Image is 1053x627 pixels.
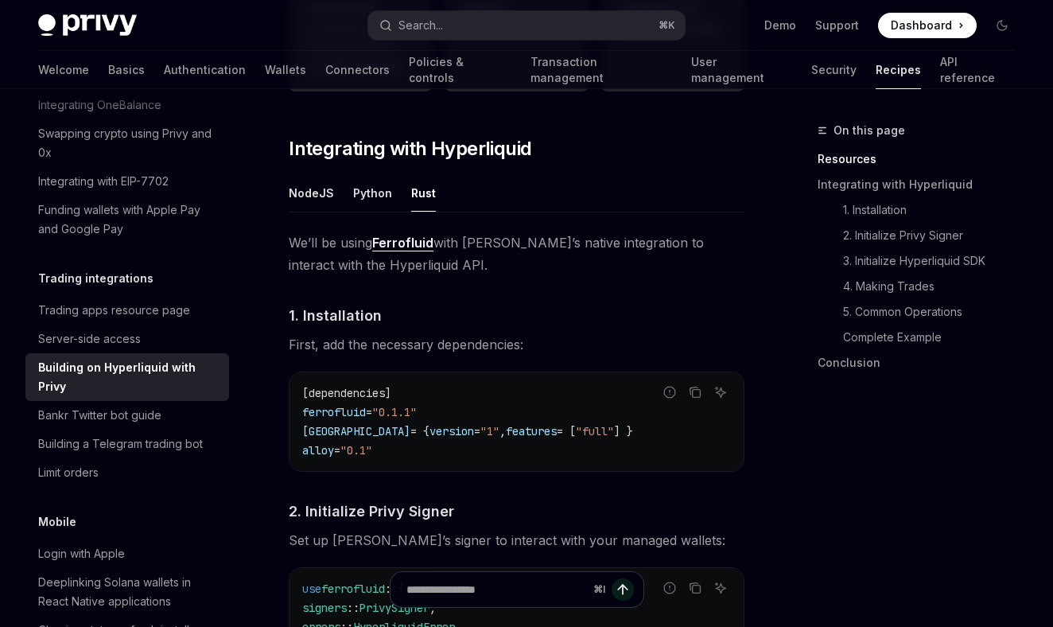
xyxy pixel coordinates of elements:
span: alloy [302,443,334,458]
a: Limit orders [25,458,229,487]
a: Trading apps resource page [25,296,229,325]
div: Integrating with EIP-7702 [38,172,169,191]
div: Bankr Twitter bot guide [38,406,161,425]
div: Trading apps resource page [38,301,190,320]
a: API reference [940,51,1015,89]
a: Support [815,18,859,33]
a: 1. Installation [818,197,1028,223]
div: Limit orders [38,463,99,482]
div: Swapping crypto using Privy and 0x [38,124,220,162]
span: Integrating with Hyperliquid [289,136,531,162]
div: Deeplinking Solana wallets in React Native applications [38,573,220,611]
a: Deeplinking Solana wallets in React Native applications [25,568,229,616]
span: 2. Initialize Privy Signer [289,500,454,522]
a: Welcome [38,51,89,89]
input: Ask a question... [406,572,587,607]
span: We’ll be using with [PERSON_NAME]’s native integration to interact with the Hyperliquid API. [289,232,744,276]
a: Conclusion [818,350,1028,376]
a: Security [811,51,857,89]
span: "1" [480,424,499,438]
a: Integrating with Hyperliquid [818,172,1028,197]
span: "0.1" [340,443,372,458]
span: = [366,405,372,419]
a: Login with Apple [25,539,229,568]
div: Rust [411,174,436,212]
a: Swapping crypto using Privy and 0x [25,119,229,167]
span: = { [410,424,429,438]
a: Dashboard [878,13,977,38]
a: Connectors [325,51,390,89]
span: dependencies [309,386,385,400]
button: Report incorrect code [659,382,680,403]
img: dark logo [38,14,137,37]
span: 1. Installation [289,305,382,326]
span: ] } [614,424,633,438]
button: Send message [612,578,634,601]
a: Authentication [164,51,246,89]
span: First, add the necessary dependencies: [289,333,744,356]
h5: Trading integrations [38,269,153,288]
a: Ferrofluid [372,235,433,251]
a: 5. Common Operations [818,299,1028,325]
a: Building on Hyperliquid with Privy [25,353,229,401]
a: Demo [764,18,796,33]
a: User management [691,51,792,89]
span: = [ [557,424,576,438]
div: Search... [398,16,443,35]
span: [ [302,386,309,400]
h5: Mobile [38,512,76,532]
a: Server-side access [25,325,229,353]
a: Wallets [265,51,306,89]
a: Resources [818,146,1028,172]
button: Ask AI [710,382,731,403]
a: Complete Example [818,325,1028,350]
a: Recipes [876,51,921,89]
div: Python [353,174,392,212]
a: Basics [108,51,145,89]
span: [GEOGRAPHIC_DATA] [302,424,410,438]
span: , [499,424,506,438]
div: Building on Hyperliquid with Privy [38,358,220,396]
a: Integrating with EIP-7702 [25,167,229,196]
div: Funding wallets with Apple Pay and Google Pay [38,201,220,239]
a: Funding wallets with Apple Pay and Google Pay [25,196,229,243]
span: version [429,424,474,438]
div: Server-side access [38,329,141,349]
a: Transaction management [530,51,672,89]
button: Open search [368,11,686,40]
span: ] [385,386,391,400]
a: Policies & controls [409,51,511,89]
span: ⌘ K [659,19,675,32]
span: "full" [576,424,614,438]
span: "0.1.1" [372,405,417,419]
span: Set up [PERSON_NAME]’s signer to interact with your managed wallets: [289,529,744,551]
div: Login with Apple [38,544,125,563]
span: ferrofluid [302,405,366,419]
span: features [506,424,557,438]
a: 2. Initialize Privy Signer [818,223,1028,248]
span: = [334,443,340,458]
span: On this page [833,121,905,140]
span: Dashboard [891,18,952,33]
a: 4. Making Trades [818,274,1028,299]
div: Building a Telegram trading bot [38,434,203,454]
a: Building a Telegram trading bot [25,430,229,458]
a: Bankr Twitter bot guide [25,401,229,430]
button: Copy the contents from the code block [685,382,705,403]
div: NodeJS [289,174,334,212]
button: Toggle dark mode [989,13,1015,38]
a: 3. Initialize Hyperliquid SDK [818,248,1028,274]
span: = [474,424,480,438]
